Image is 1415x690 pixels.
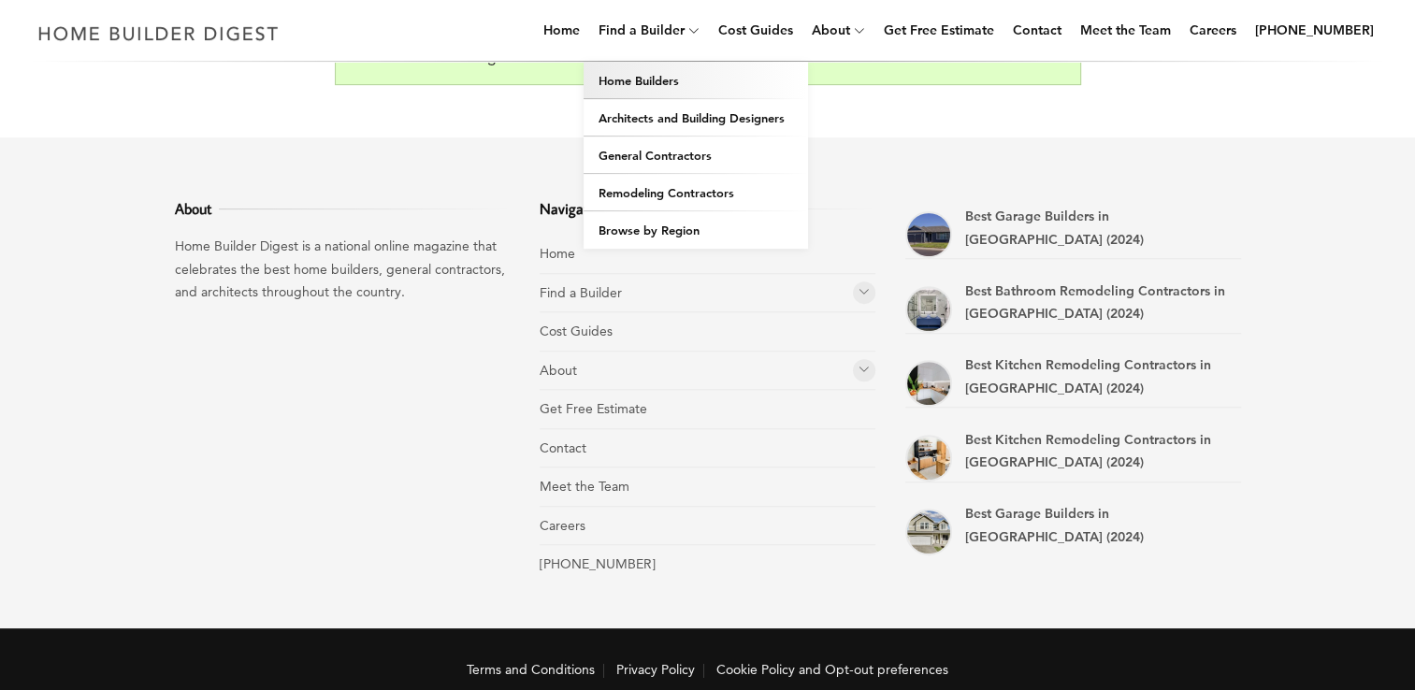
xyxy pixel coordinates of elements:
img: Home Builder Digest [30,15,287,51]
h3: Navigation [540,197,875,220]
a: Best Bathroom Remodeling Contractors in [GEOGRAPHIC_DATA] (2024) [965,282,1225,323]
a: Privacy Policy [616,661,695,678]
a: Best Bathroom Remodeling Contractors in Manitou Springs (2024) [905,286,952,333]
a: Best Garage Builders in Hendersonville (2024) [905,211,952,258]
a: General Contractors [584,137,808,174]
a: Best Garage Builders in [GEOGRAPHIC_DATA] (2024) [965,208,1144,248]
a: Home [540,245,575,262]
a: Architects and Building Designers [584,99,808,137]
p: Home Builder Digest is a national online magazine that celebrates the best home builders, general... [175,235,511,304]
a: Terms and Conditions [467,661,595,678]
a: Contact [540,439,586,456]
a: About [540,362,577,379]
a: Cost Guides [540,323,613,339]
a: Best Kitchen Remodeling Contractors in Hendersonville (2024) [905,360,952,407]
a: Best Garage Builders in Asheville (2024) [905,509,952,555]
a: Best Kitchen Remodeling Contractors in [GEOGRAPHIC_DATA] (2024) [965,356,1211,396]
a: Best Kitchen Remodeling Contractors in [GEOGRAPHIC_DATA] (2024) [965,431,1211,471]
a: Careers [540,517,585,534]
a: Browse by Region [584,211,808,249]
a: Meet the Team [540,478,629,495]
a: Cookie Policy and Opt-out preferences [716,661,948,678]
a: Remodeling Contractors [584,174,808,211]
a: [PHONE_NUMBER] [540,555,656,572]
a: Best Garage Builders in [GEOGRAPHIC_DATA] (2024) [965,505,1144,545]
iframe: Drift Widget Chat Controller [1057,556,1393,668]
h3: About [175,197,511,220]
a: Find a Builder [540,284,622,301]
a: Home Builders [584,62,808,99]
a: Best Kitchen Remodeling Contractors in Asheville (2024) [905,435,952,482]
a: Get Free Estimate [540,400,647,417]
